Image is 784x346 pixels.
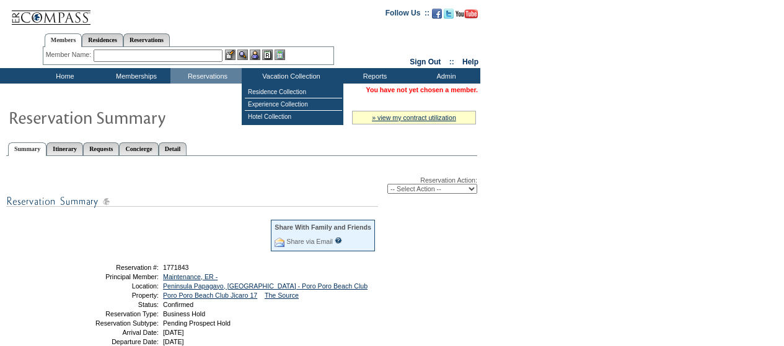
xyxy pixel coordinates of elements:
[456,9,478,19] img: Subscribe to our YouTube Channel
[8,105,256,129] img: Reservaton Summary
[462,58,478,66] a: Help
[250,50,260,60] img: Impersonate
[409,68,480,84] td: Admin
[170,68,242,84] td: Reservations
[46,142,83,155] a: Itinerary
[410,58,441,66] a: Sign Out
[265,292,299,299] a: The Source
[225,50,236,60] img: b_edit.gif
[28,68,99,84] td: Home
[286,238,333,245] a: Share via Email
[163,264,189,271] span: 1771843
[8,142,46,156] a: Summary
[385,7,429,22] td: Follow Us ::
[444,12,454,20] a: Follow us on Twitter
[449,58,454,66] span: ::
[46,50,94,60] div: Member Name:
[70,273,159,280] td: Principal Member:
[70,301,159,308] td: Status:
[70,292,159,299] td: Property:
[159,142,187,155] a: Detail
[338,68,409,84] td: Reports
[372,114,456,121] a: » view my contract utilization
[245,98,342,111] td: Experience Collection
[45,33,82,47] a: Members
[275,223,371,231] div: Share With Family and Friends
[83,142,119,155] a: Requests
[245,111,342,123] td: Hotel Collection
[123,33,170,46] a: Reservations
[70,310,159,318] td: Reservation Type:
[163,310,205,318] span: Business Hold
[237,50,248,60] img: View
[163,319,231,327] span: Pending Prospect Hold
[70,329,159,336] td: Arrival Date:
[70,264,159,271] td: Reservation #:
[432,12,442,20] a: Become our fan on Facebook
[163,273,218,280] a: Maintenance, ER -
[163,329,184,336] span: [DATE]
[70,338,159,345] td: Departure Date:
[163,292,257,299] a: Poro Poro Beach Club Jicaro 17
[70,319,159,327] td: Reservation Subtype:
[432,9,442,19] img: Become our fan on Facebook
[163,338,184,345] span: [DATE]
[163,282,368,290] a: Peninsula Papagayo, [GEOGRAPHIC_DATA] - Poro Poro Beach Club
[456,12,478,20] a: Subscribe to our YouTube Channel
[262,50,273,60] img: Reservations
[6,176,477,194] div: Reservation Action:
[119,142,158,155] a: Concierge
[242,68,338,84] td: Vacation Collection
[82,33,123,46] a: Residences
[99,68,170,84] td: Memberships
[335,237,342,244] input: What is this?
[245,86,342,98] td: Residence Collection
[163,301,193,308] span: Confirmed
[70,282,159,290] td: Location:
[444,9,454,19] img: Follow us on Twitter
[366,86,478,93] span: You have not yet chosen a member.
[275,50,285,60] img: b_calculator.gif
[6,194,378,209] img: subTtlResSummary.gif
